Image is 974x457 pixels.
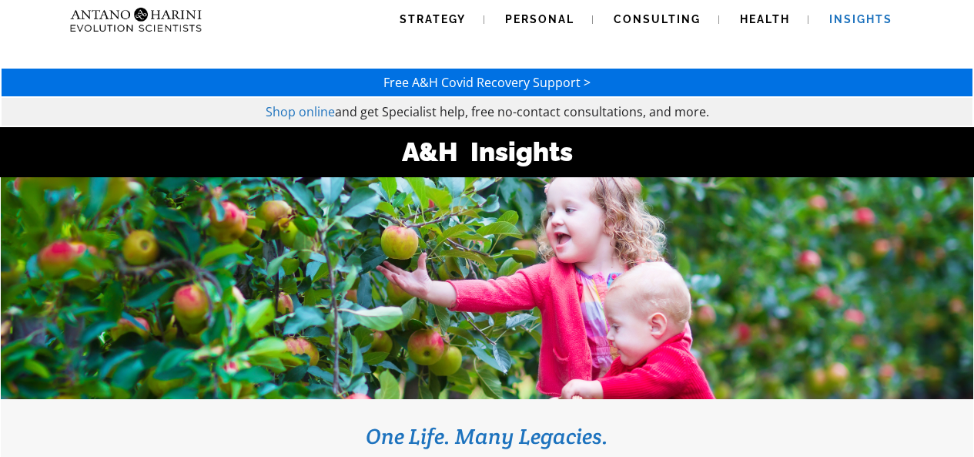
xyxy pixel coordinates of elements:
span: Health [740,13,790,25]
a: Free A&H Covid Recovery Support > [383,74,591,91]
span: and get Specialist help, free no-contact consultations, and more. [335,103,709,120]
a: Shop online [266,103,335,120]
strong: A&H Insights [402,136,573,167]
span: Insights [829,13,892,25]
span: Consulting [614,13,701,25]
span: Strategy [400,13,466,25]
h3: One Life. Many Legacies. [24,422,950,450]
span: Personal [505,13,574,25]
